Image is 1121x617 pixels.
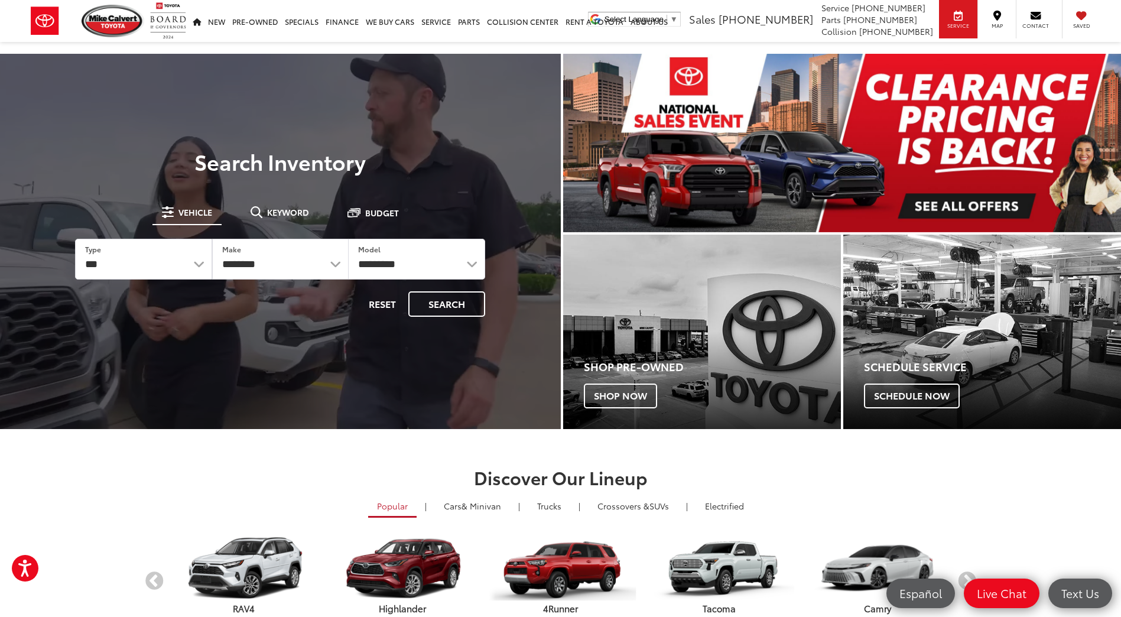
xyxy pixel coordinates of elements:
[359,291,406,317] button: Reset
[576,500,583,512] li: |
[1022,22,1049,30] span: Contact
[843,14,917,25] span: [PHONE_NUMBER]
[267,208,309,216] span: Keyword
[644,537,794,600] img: Toyota Tacoma
[485,537,636,600] img: Toyota 4Runner
[893,586,948,600] span: Español
[178,208,212,216] span: Vehicle
[821,14,841,25] span: Parts
[365,209,399,217] span: Budget
[144,571,165,592] button: Previous
[422,500,430,512] li: |
[859,25,933,37] span: [PHONE_NUMBER]
[798,602,957,615] p: Camry
[50,150,511,173] h3: Search Inventory
[670,15,678,24] span: ▼
[689,11,716,27] span: Sales
[435,496,510,516] a: Cars
[640,602,798,615] p: Tacoma
[165,602,323,615] p: RAV4
[886,579,955,608] a: Español
[964,579,1039,608] a: Live Chat
[597,500,649,512] span: Crossovers &
[168,537,319,600] img: Toyota RAV4
[563,235,841,429] div: Toyota
[864,361,1121,373] h4: Schedule Service
[482,602,640,615] p: 4Runner
[683,500,691,512] li: |
[971,586,1032,600] span: Live Chat
[843,235,1121,429] a: Schedule Service Schedule Now
[323,602,482,615] p: Highlander
[696,496,753,516] a: Electrified
[1068,22,1094,30] span: Saved
[222,244,241,254] label: Make
[843,235,1121,429] div: Toyota
[719,11,813,27] span: [PHONE_NUMBER]
[802,537,953,600] img: Toyota Camry
[82,5,144,37] img: Mike Calvert Toyota
[327,537,477,600] img: Toyota Highlander
[852,2,925,14] span: [PHONE_NUMBER]
[563,235,841,429] a: Shop Pre-Owned Shop Now
[1055,586,1105,600] span: Text Us
[358,244,381,254] label: Model
[584,384,657,408] span: Shop Now
[144,467,977,487] h2: Discover Our Lineup
[984,22,1010,30] span: Map
[821,25,857,37] span: Collision
[589,496,678,516] a: SUVs
[515,500,523,512] li: |
[408,291,485,317] button: Search
[368,496,417,518] a: Popular
[957,571,977,592] button: Next
[945,22,971,30] span: Service
[528,496,570,516] a: Trucks
[462,500,501,512] span: & Minivan
[584,361,841,373] h4: Shop Pre-Owned
[864,384,960,408] span: Schedule Now
[1048,579,1112,608] a: Text Us
[821,2,849,14] span: Service
[85,244,101,254] label: Type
